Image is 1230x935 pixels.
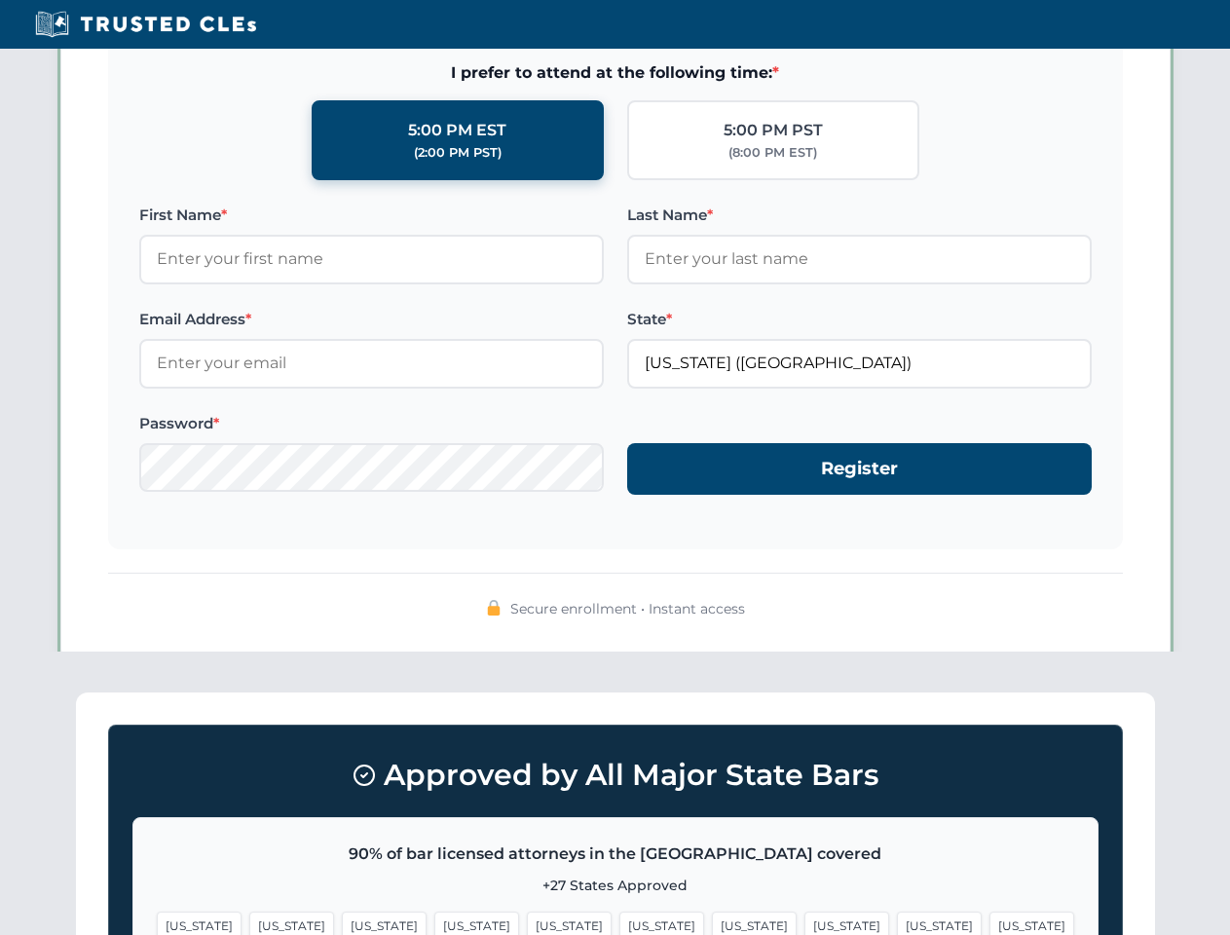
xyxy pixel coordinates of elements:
[139,204,604,227] label: First Name
[728,143,817,163] div: (8:00 PM EST)
[157,841,1074,867] p: 90% of bar licensed attorneys in the [GEOGRAPHIC_DATA] covered
[29,10,262,39] img: Trusted CLEs
[139,412,604,435] label: Password
[627,339,1092,388] input: Florida (FL)
[408,118,506,143] div: 5:00 PM EST
[414,143,502,163] div: (2:00 PM PST)
[139,60,1092,86] span: I prefer to attend at the following time:
[627,204,1092,227] label: Last Name
[627,443,1092,495] button: Register
[157,875,1074,896] p: +27 States Approved
[139,339,604,388] input: Enter your email
[627,308,1092,331] label: State
[627,235,1092,283] input: Enter your last name
[724,118,823,143] div: 5:00 PM PST
[139,308,604,331] label: Email Address
[139,235,604,283] input: Enter your first name
[132,749,1099,802] h3: Approved by All Major State Bars
[486,600,502,616] img: 🔒
[510,598,745,619] span: Secure enrollment • Instant access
